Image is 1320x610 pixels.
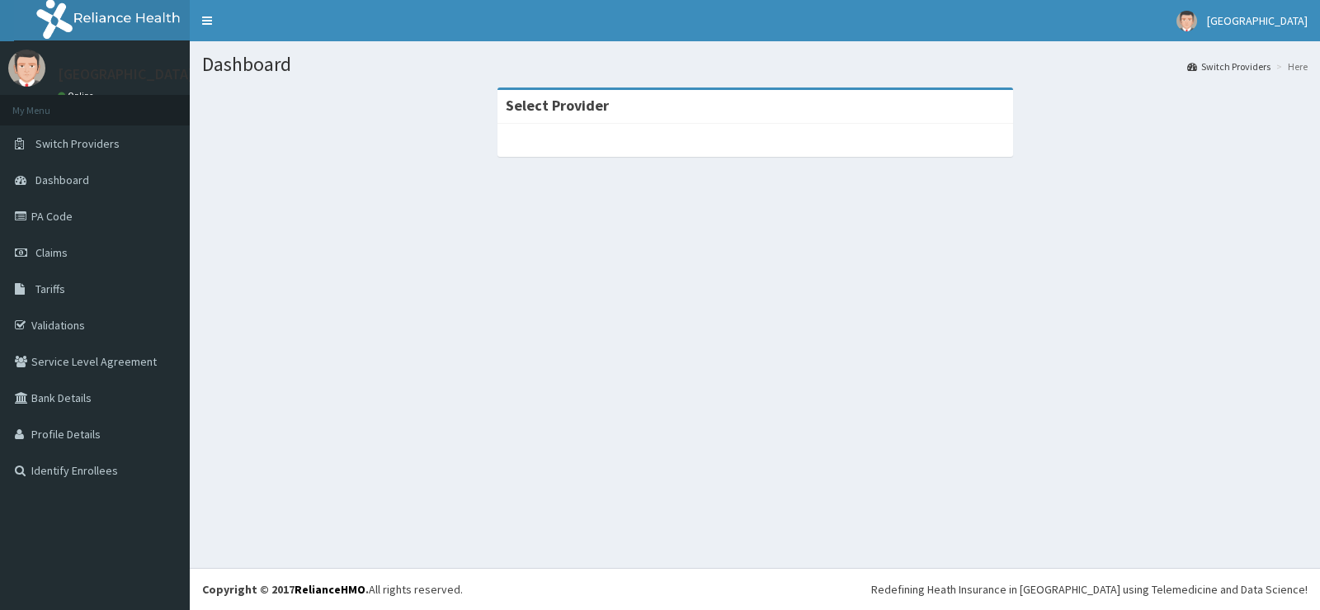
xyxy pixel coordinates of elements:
[295,582,365,597] a: RelianceHMO
[506,96,609,115] strong: Select Provider
[35,245,68,260] span: Claims
[871,581,1308,598] div: Redefining Heath Insurance in [GEOGRAPHIC_DATA] using Telemedicine and Data Science!
[35,136,120,151] span: Switch Providers
[35,173,89,187] span: Dashboard
[58,67,194,82] p: [GEOGRAPHIC_DATA]
[35,281,65,296] span: Tariffs
[190,568,1320,610] footer: All rights reserved.
[8,50,45,87] img: User Image
[1207,13,1308,28] span: [GEOGRAPHIC_DATA]
[1176,11,1197,31] img: User Image
[1272,59,1308,73] li: Here
[1187,59,1270,73] a: Switch Providers
[202,54,1308,75] h1: Dashboard
[58,90,97,102] a: Online
[202,582,369,597] strong: Copyright © 2017 .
